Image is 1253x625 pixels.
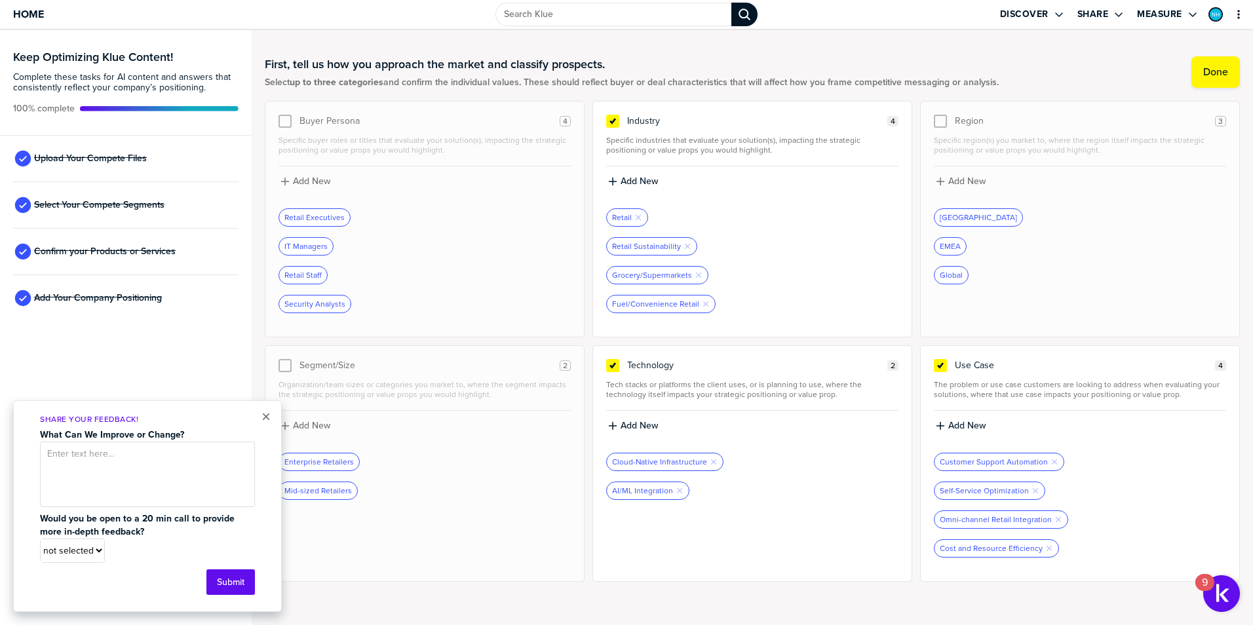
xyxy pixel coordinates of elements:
span: Industry [627,116,660,126]
span: Select Your Compete Segments [34,200,164,210]
p: Share Your Feedback! [40,414,255,425]
span: 2 [563,361,568,371]
button: Remove Tag [710,458,718,466]
label: Share [1077,9,1109,20]
label: Add New [948,420,986,432]
button: Remove Tag [1054,516,1062,523]
span: Select and confirm the individual values. These should reflect buyer or deal characteristics that... [265,77,999,88]
button: Open Resource Center, 9 new notifications [1203,575,1240,612]
span: 2 [891,361,895,371]
h3: Keep Optimizing Klue Content! [13,51,239,63]
label: Measure [1137,9,1182,20]
div: 9 [1202,582,1208,599]
span: Upload Your Compete Files [34,153,147,164]
span: Active [13,104,75,114]
a: Edit Profile [1207,6,1224,23]
label: Add New [293,176,330,187]
span: Use Case [955,360,994,371]
div: Nino Hoerttrich [1208,7,1223,22]
span: Buyer Persona [299,116,360,126]
span: Home [13,9,44,20]
button: Remove Tag [702,300,710,308]
span: Complete these tasks for AI content and answers that consistently reflect your company’s position... [13,72,239,93]
button: Remove Tag [634,214,642,221]
input: Search Klue [495,3,731,26]
span: Specific industries that evaluate your solution(s), impacting the strategic positioning or value ... [606,136,898,155]
span: Add Your Company Positioning [34,293,162,303]
span: Organization/team sizes or categories you market to, where the segment impacts the strategic posi... [279,380,571,400]
label: Add New [293,420,330,432]
span: Segment/Size [299,360,355,371]
label: Discover [1000,9,1049,20]
button: Remove Tag [1031,487,1039,495]
button: Submit [206,569,255,595]
button: Remove Tag [1045,544,1053,552]
span: 3 [1218,117,1223,126]
div: Search Klue [731,3,758,26]
strong: up to three categories [290,75,383,89]
span: The problem or use case customers are looking to address when evaluating your solutions, where th... [934,380,1226,400]
span: 4 [891,117,895,126]
span: Specific buyer roles or titles that evaluate your solution(s), impacting the strategic positionin... [279,136,571,155]
h1: First, tell us how you approach the market and classify prospects. [265,56,999,72]
span: Specific region(s) you market to, where the region itself impacts the strategic positioning or va... [934,136,1226,155]
button: Remove Tag [676,487,684,495]
label: Add New [948,176,986,187]
span: Confirm your Products or Services [34,246,176,257]
span: 4 [563,117,568,126]
span: Tech stacks or platforms the client uses, or is planning to use, where the technology itself impa... [606,380,898,400]
span: Technology [627,360,674,371]
button: Close [261,409,271,425]
button: Remove Tag [695,271,703,279]
img: cca08b569e7c213e2b244d47edbd3655-sml.png [1210,9,1222,20]
span: 4 [1218,361,1223,371]
span: Region [955,116,984,126]
label: Add New [621,420,658,432]
strong: What Can We Improve or Change? [40,428,184,442]
button: Remove Tag [1051,458,1058,466]
strong: Would you be open to a 20 min call to provide more in-depth feedback? [40,512,237,539]
label: Add New [621,176,658,187]
button: Remove Tag [684,242,691,250]
label: Done [1203,66,1228,79]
